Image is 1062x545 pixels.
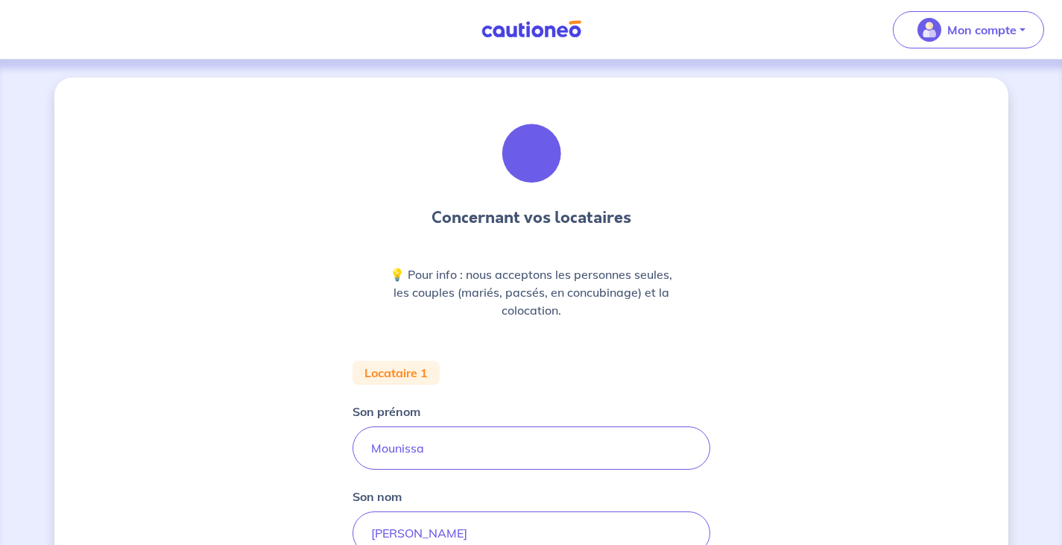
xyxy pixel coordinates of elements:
p: 💡 Pour info : nous acceptons les personnes seules, les couples (mariés, pacsés, en concubinage) e... [388,265,674,319]
input: John [353,426,710,470]
button: illu_account_valid_menu.svgMon compte [893,11,1044,48]
div: Locataire 1 [353,361,440,385]
p: Son prénom [353,403,420,420]
img: illu_account_valid_menu.svg [917,18,941,42]
p: Mon compte [947,21,1017,39]
img: Cautioneo [475,20,587,39]
p: Son nom [353,488,402,505]
img: illu_tenants.svg [491,113,572,194]
h3: Concernant vos locataires [432,206,631,230]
